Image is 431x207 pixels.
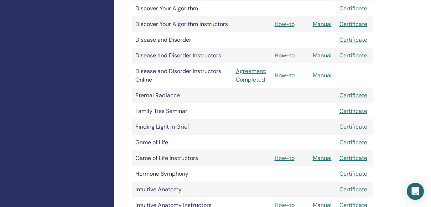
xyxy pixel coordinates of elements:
a: Certificate [339,154,367,162]
a: Certificate [339,186,367,193]
a: Manual [313,154,332,162]
td: Eternal Radiance [132,88,232,103]
a: How-to [275,52,295,59]
td: Intuitive Anatomy [132,182,232,197]
a: Certificate [339,139,367,146]
a: Certificate [339,92,367,99]
a: Certificate [339,5,367,12]
td: Disease and Disorder [132,32,232,48]
a: Manual [313,20,332,28]
a: Certificate [339,52,367,59]
a: Certificate [339,20,367,28]
td: Discover Your Algorithm Instructors [132,16,232,32]
a: How-to [275,154,295,162]
a: Certificate [339,107,367,115]
td: Family Ties Seminar [132,103,232,119]
td: Discover Your Algorithm [132,1,232,16]
a: Certificate [339,170,367,177]
a: Manual [313,72,332,79]
a: Certificate [339,36,367,43]
td: Finding Light in Grief [132,119,232,135]
td: Disease and Disorder Instructors [132,48,232,63]
a: How-to [275,72,295,79]
div: Open Intercom Messenger [407,183,424,200]
td: Hormone Symphony [132,166,232,182]
td: Disease and Disorder Instructors Online [132,63,232,88]
a: How-to [275,20,295,28]
a: Manual [313,52,332,59]
a: Agreement: Completed [236,67,268,84]
td: Game of Life Instructors [132,150,232,166]
td: Game of Life [132,135,232,150]
a: Certificate [339,123,367,130]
